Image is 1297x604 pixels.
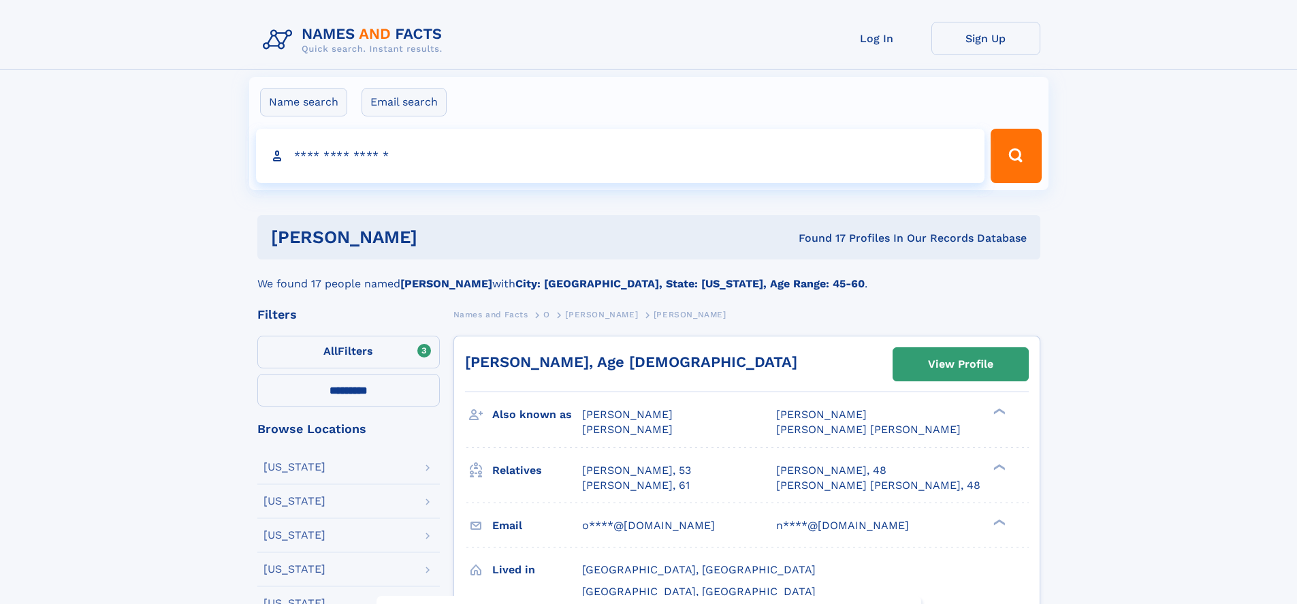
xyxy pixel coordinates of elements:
[582,423,673,436] span: [PERSON_NAME]
[776,408,867,421] span: [PERSON_NAME]
[582,478,690,493] a: [PERSON_NAME], 61
[257,259,1040,292] div: We found 17 people named with .
[515,277,865,290] b: City: [GEOGRAPHIC_DATA], State: [US_STATE], Age Range: 45-60
[582,585,816,598] span: [GEOGRAPHIC_DATA], [GEOGRAPHIC_DATA]
[582,463,691,478] a: [PERSON_NAME], 53
[465,353,797,370] a: [PERSON_NAME], Age [DEMOGRAPHIC_DATA]
[654,310,726,319] span: [PERSON_NAME]
[492,514,582,537] h3: Email
[492,459,582,482] h3: Relatives
[256,129,985,183] input: search input
[263,564,325,575] div: [US_STATE]
[931,22,1040,55] a: Sign Up
[776,478,980,493] a: [PERSON_NAME] [PERSON_NAME], 48
[271,229,608,246] h1: [PERSON_NAME]
[257,423,440,435] div: Browse Locations
[400,277,492,290] b: [PERSON_NAME]
[362,88,447,116] label: Email search
[323,345,338,357] span: All
[582,563,816,576] span: [GEOGRAPHIC_DATA], [GEOGRAPHIC_DATA]
[543,306,550,323] a: O
[608,231,1027,246] div: Found 17 Profiles In Our Records Database
[263,530,325,541] div: [US_STATE]
[453,306,528,323] a: Names and Facts
[565,310,638,319] span: [PERSON_NAME]
[492,403,582,426] h3: Also known as
[260,88,347,116] label: Name search
[582,408,673,421] span: [PERSON_NAME]
[991,129,1041,183] button: Search Button
[263,496,325,507] div: [US_STATE]
[822,22,931,55] a: Log In
[776,463,886,478] a: [PERSON_NAME], 48
[543,310,550,319] span: O
[257,308,440,321] div: Filters
[928,349,993,380] div: View Profile
[257,336,440,368] label: Filters
[257,22,453,59] img: Logo Names and Facts
[565,306,638,323] a: [PERSON_NAME]
[990,518,1006,526] div: ❯
[893,348,1028,381] a: View Profile
[263,462,325,473] div: [US_STATE]
[492,558,582,582] h3: Lived in
[776,423,961,436] span: [PERSON_NAME] [PERSON_NAME]
[990,407,1006,416] div: ❯
[990,462,1006,471] div: ❯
